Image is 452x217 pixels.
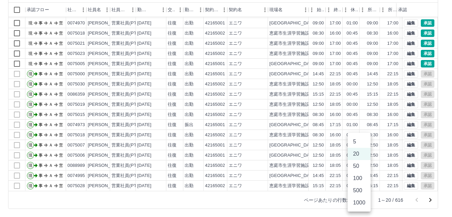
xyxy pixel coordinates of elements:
li: 5 [348,136,371,148]
li: 20 [348,148,371,160]
li: 50 [348,160,371,172]
li: 500 [348,184,371,197]
li: 100 [348,172,371,184]
li: 1000 [348,197,371,209]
